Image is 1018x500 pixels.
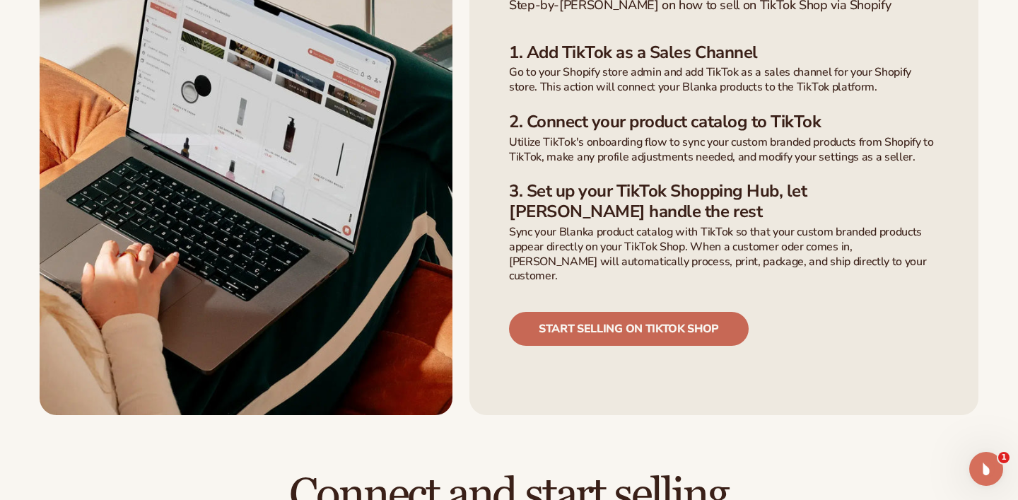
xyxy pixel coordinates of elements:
[509,65,939,95] p: Go to your Shopify store admin and add TikTok as a sales channel for your Shopify store. This act...
[509,112,939,132] h3: 2. Connect your product catalog to TikTok
[509,42,939,63] h3: 1. Add TikTok as a Sales Channel
[509,181,939,222] h3: 3. Set up your TikTok Shopping Hub, let [PERSON_NAME] handle the rest
[509,225,939,284] p: Sync your Blanka product catalog with TikTok so that your custom branded products appear directly...
[509,312,749,346] a: Start selling on tiktok shop
[969,452,1003,486] iframe: Intercom live chat
[509,135,939,165] p: Utilize TikTok's onboarding flow to sync your custom branded products from Shopify to TikTok, mak...
[998,452,1010,463] span: 1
